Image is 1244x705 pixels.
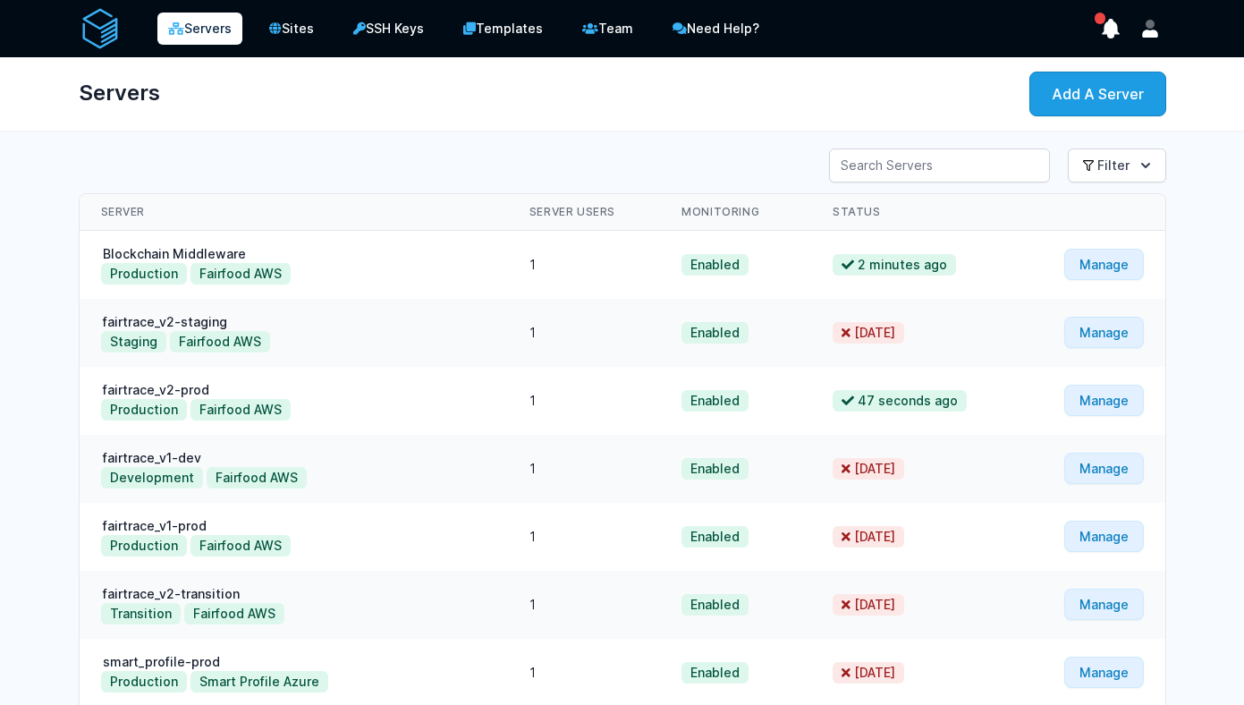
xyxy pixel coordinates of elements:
button: Staging [101,331,166,352]
a: Blockchain Middleware [101,246,248,261]
img: serverAuth logo [79,7,122,50]
td: 1 [508,571,660,639]
span: Enabled [681,322,749,344]
button: Fairfood AWS [190,399,291,420]
button: Fairfood AWS [207,467,307,488]
span: 47 seconds ago [833,390,967,412]
a: fairtrace_v2-staging [101,314,229,329]
td: 1 [508,503,660,571]
td: 1 [508,299,660,367]
th: Status [811,194,1020,231]
span: Enabled [681,390,749,412]
td: 1 [508,367,660,435]
a: fairtrace_v2-transition [101,586,241,601]
span: Enabled [681,526,749,548]
a: Manage [1064,589,1144,620]
button: Production [101,671,187,692]
button: Smart Profile Azure [190,671,328,692]
span: Enabled [681,254,749,276]
h1: Servers [79,72,160,115]
td: 1 [508,435,660,503]
button: Fairfood AWS [184,603,284,624]
a: Manage [1064,657,1144,688]
button: Fairfood AWS [190,535,291,556]
a: Templates [451,11,555,47]
a: Need Help? [660,11,772,47]
a: Manage [1064,385,1144,416]
span: [DATE] [833,526,904,548]
span: [DATE] [833,322,904,344]
span: Enabled [681,662,749,684]
a: Manage [1064,249,1144,280]
button: Production [101,535,187,556]
a: Team [570,11,646,47]
button: show notifications [1095,13,1127,45]
span: Enabled [681,594,749,616]
button: Filter [1068,149,1166,183]
a: SSH Keys [341,11,436,47]
th: Monitoring [660,194,811,231]
span: 2 minutes ago [833,254,956,276]
td: 1 [508,231,660,300]
button: Production [101,263,187,285]
th: Server Users [508,194,660,231]
a: fairtrace_v1-prod [101,518,208,533]
a: Sites [257,11,326,47]
a: smart_profile-prod [101,654,222,669]
span: [DATE] [833,662,904,684]
button: Fairfood AWS [190,263,291,285]
span: has unread notifications [1095,13,1106,24]
a: fairtrace_v2-prod [101,382,211,397]
a: Manage [1064,521,1144,552]
span: [DATE] [833,458,904,480]
th: Server [80,194,508,231]
a: fairtrace_v1-dev [101,450,203,465]
input: Search Servers [829,149,1050,183]
span: Enabled [681,458,749,480]
span: [DATE] [833,594,904,616]
a: Add A Server [1029,72,1166,116]
a: Manage [1064,317,1144,348]
button: Transition [101,603,181,624]
button: Fairfood AWS [170,331,270,352]
button: Development [101,467,203,488]
button: User menu [1134,13,1166,45]
button: Production [101,399,187,420]
a: Manage [1064,453,1144,484]
a: Servers [157,13,242,45]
